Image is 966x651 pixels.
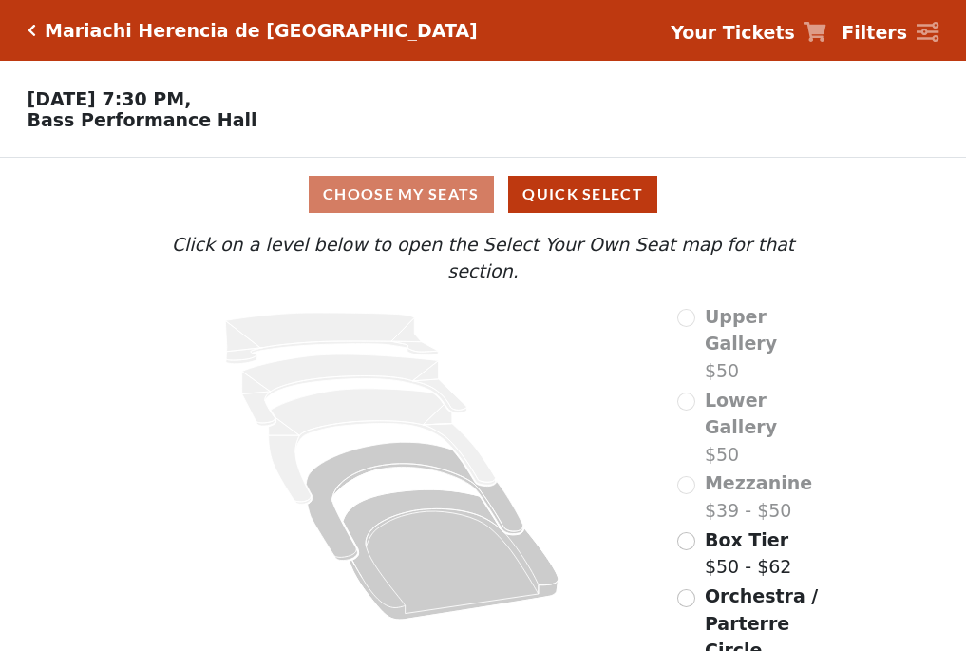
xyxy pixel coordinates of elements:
path: Upper Gallery - Seats Available: 0 [226,313,439,364]
a: Click here to go back to filters [28,24,36,37]
strong: Filters [842,22,907,43]
label: $50 [705,303,832,385]
span: Mezzanine [705,472,812,493]
label: $50 [705,387,832,469]
strong: Your Tickets [671,22,795,43]
p: Click on a level below to open the Select Your Own Seat map for that section. [134,231,831,285]
span: Box Tier [705,529,788,550]
span: Upper Gallery [705,306,777,354]
label: $39 - $50 [705,469,812,524]
a: Filters [842,19,938,47]
span: Lower Gallery [705,390,777,438]
button: Quick Select [508,176,657,213]
a: Your Tickets [671,19,826,47]
label: $50 - $62 [705,527,791,581]
path: Lower Gallery - Seats Available: 0 [242,354,467,426]
path: Orchestra / Parterre Circle - Seats Available: 647 [344,489,559,620]
h5: Mariachi Herencia de [GEOGRAPHIC_DATA] [45,20,478,42]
